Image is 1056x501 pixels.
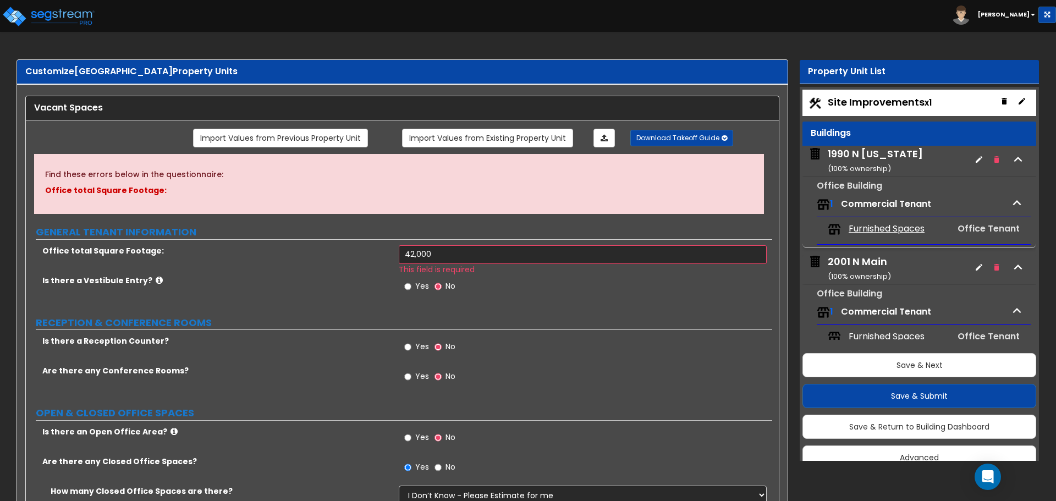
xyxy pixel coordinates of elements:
[34,102,771,114] div: Vacant Spaces
[42,365,391,376] label: Are there any Conference Rooms?
[975,464,1001,490] div: Open Intercom Messenger
[446,280,455,291] span: No
[828,223,841,236] img: tenants.png
[446,341,455,352] span: No
[415,432,429,443] span: Yes
[828,147,923,175] div: 1990 N [US_STATE]
[808,147,923,175] span: 1990 N California
[593,129,615,147] a: Import the dynamic attributes value through Excel sheet
[435,280,442,293] input: No
[42,275,391,286] label: Is there a Vestibule Entry?
[828,163,891,174] small: ( 100 % ownership)
[830,305,833,318] span: 1
[415,280,429,291] span: Yes
[435,341,442,353] input: No
[817,198,830,211] img: tenants.png
[193,129,368,147] a: Import the dynamic attribute values from previous properties.
[415,341,429,352] span: Yes
[802,353,1036,377] button: Save & Next
[808,147,822,161] img: building.svg
[45,184,753,197] p: Office total Square Footage:
[42,335,391,346] label: Is there a Reception Counter?
[808,255,822,269] img: building.svg
[978,10,1030,19] b: [PERSON_NAME]
[74,65,173,78] span: [GEOGRAPHIC_DATA]
[170,427,178,436] i: click for more info!
[415,461,429,472] span: Yes
[841,305,931,318] span: Commercial Tenant
[808,96,822,111] img: Construction.png
[802,384,1036,408] button: Save & Submit
[435,432,442,444] input: No
[828,255,891,283] div: 2001 N Main
[402,129,573,147] a: Import the dynamic attribute values from existing properties.
[925,97,932,108] small: x1
[958,330,1020,343] span: Office Tenant
[828,271,891,282] small: ( 100 % ownership)
[446,461,455,472] span: No
[42,426,391,437] label: Is there an Open Office Area?
[399,264,475,275] span: This field is required
[952,5,971,25] img: avatar.png
[828,95,932,109] span: Site Improvements
[817,179,882,192] small: Office Building
[841,197,931,210] span: Commercial Tenant
[636,133,719,142] span: Download Takeoff Guide
[36,225,772,239] label: GENERAL TENANT INFORMATION
[2,5,95,27] img: logo_pro_r.png
[802,445,1036,470] button: Advanced
[435,461,442,474] input: No
[415,371,429,382] span: Yes
[811,127,1028,140] div: Buildings
[830,197,833,210] span: 1
[849,223,925,235] span: Furnished Spaces
[42,456,391,467] label: Are there any Closed Office Spaces?
[36,316,772,330] label: RECEPTION & CONFERENCE ROOMS
[808,65,1031,78] div: Property Unit List
[849,331,925,343] span: Furnished Spaces
[808,255,891,283] span: 2001 N Main
[404,341,411,353] input: Yes
[36,406,772,420] label: OPEN & CLOSED OFFICE SPACES
[817,287,882,300] small: Office Building
[802,415,1036,439] button: Save & Return to Building Dashboard
[817,306,830,319] img: tenants.png
[45,170,753,179] h5: Find these errors below in the questionnaire:
[435,371,442,383] input: No
[42,245,391,256] label: Office total Square Footage:
[404,432,411,444] input: Yes
[156,276,163,284] i: click for more info!
[404,371,411,383] input: Yes
[51,486,391,497] label: How many Closed Office Spaces are there?
[828,331,841,344] img: tenants.png
[958,222,1020,235] span: Office Tenant
[446,371,455,382] span: No
[404,280,411,293] input: Yes
[404,461,411,474] input: Yes
[446,432,455,443] span: No
[630,130,733,146] button: Download Takeoff Guide
[25,65,779,78] div: Customize Property Units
